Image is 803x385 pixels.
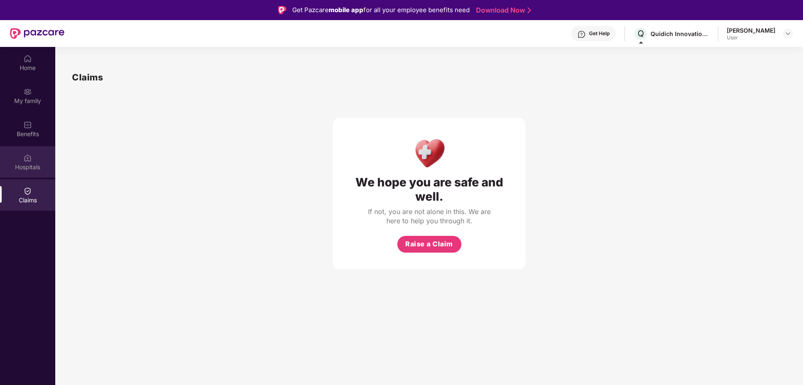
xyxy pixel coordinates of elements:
[727,34,775,41] div: User
[292,5,470,15] div: Get Pazcare for all your employee benefits need
[23,154,32,162] img: svg+xml;base64,PHN2ZyBpZD0iSG9zcGl0YWxzIiB4bWxucz0iaHR0cDovL3d3dy53My5vcmcvMjAwMC9zdmciIHdpZHRoPS...
[278,6,286,14] img: Logo
[476,6,528,15] a: Download Now
[638,28,644,39] span: Q
[405,239,453,249] span: Raise a Claim
[366,207,492,225] div: If not, you are not alone in this. We are here to help you through it.
[23,54,32,63] img: svg+xml;base64,PHN2ZyBpZD0iSG9tZSIgeG1sbnM9Imh0dHA6Ly93d3cudzMub3JnLzIwMDAvc3ZnIiB3aWR0aD0iMjAiIG...
[23,187,32,195] img: svg+xml;base64,PHN2ZyBpZD0iQ2xhaW0iIHhtbG5zPSJodHRwOi8vd3d3LnczLm9yZy8yMDAwL3N2ZyIgd2lkdGg9IjIwIi...
[10,28,64,39] img: New Pazcare Logo
[23,88,32,96] img: svg+xml;base64,PHN2ZyB3aWR0aD0iMjAiIGhlaWdodD0iMjAiIHZpZXdCb3g9IjAgMCAyMCAyMCIgZmlsbD0ibm9uZSIgeG...
[577,30,586,39] img: svg+xml;base64,PHN2ZyBpZD0iSGVscC0zMngzMiIgeG1sbnM9Imh0dHA6Ly93d3cudzMub3JnLzIwMDAvc3ZnIiB3aWR0aD...
[727,26,775,34] div: [PERSON_NAME]
[411,134,448,171] img: Health Care
[72,70,103,84] h1: Claims
[651,30,709,38] div: Quidich Innovation Labs Private Limited
[528,6,531,15] img: Stroke
[589,30,610,37] div: Get Help
[23,121,32,129] img: svg+xml;base64,PHN2ZyBpZD0iQmVuZWZpdHMiIHhtbG5zPSJodHRwOi8vd3d3LnczLm9yZy8yMDAwL3N2ZyIgd2lkdGg9Ij...
[329,6,363,14] strong: mobile app
[785,30,791,37] img: svg+xml;base64,PHN2ZyBpZD0iRHJvcGRvd24tMzJ4MzIiIHhtbG5zPSJodHRwOi8vd3d3LnczLm9yZy8yMDAwL3N2ZyIgd2...
[350,175,509,204] div: We hope you are safe and well.
[397,236,461,253] button: Raise a Claim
